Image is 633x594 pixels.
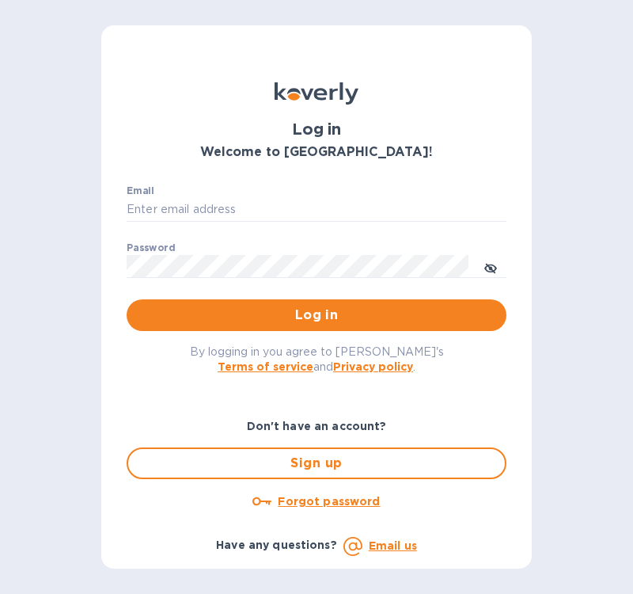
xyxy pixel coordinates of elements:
span: Log in [139,306,494,325]
span: By logging in you agree to [PERSON_NAME]'s and . [190,345,444,373]
button: Sign up [127,447,506,479]
span: Sign up [141,454,492,473]
a: Email us [369,539,417,552]
b: Don't have an account? [247,420,387,432]
a: Privacy policy [333,360,413,373]
img: Koverly [275,82,358,105]
u: Forgot password [278,495,380,508]
input: Enter email address [127,198,506,222]
button: toggle password visibility [475,251,506,283]
button: Log in [127,299,506,331]
b: Have any questions? [216,539,337,551]
a: Terms of service [218,360,313,373]
h1: Log in [127,120,506,139]
label: Password [127,243,175,253]
label: Email [127,187,154,196]
h3: Welcome to [GEOGRAPHIC_DATA]! [127,145,506,160]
